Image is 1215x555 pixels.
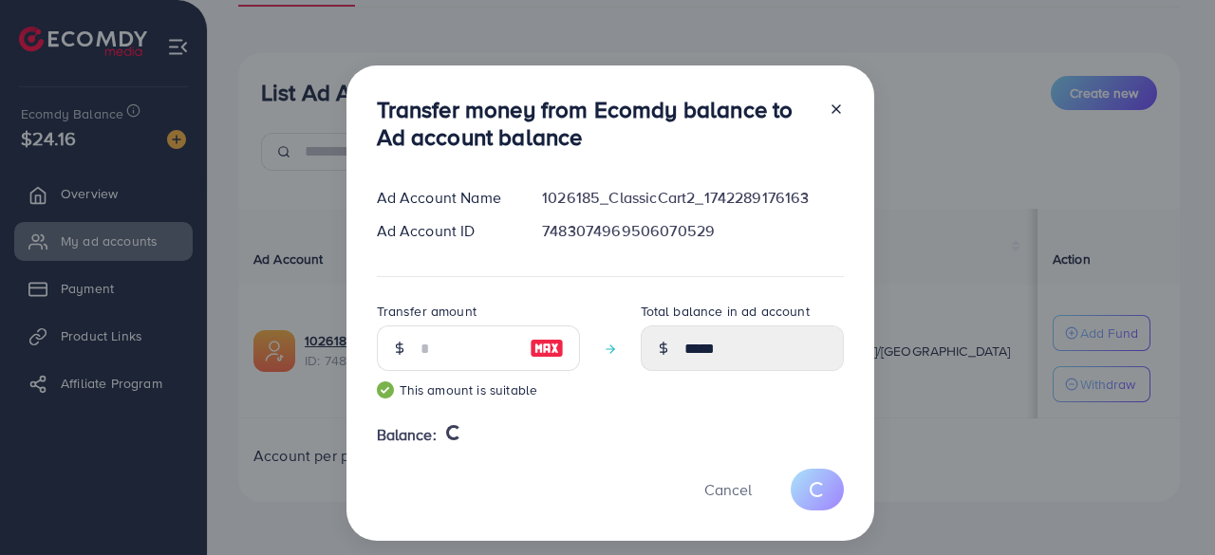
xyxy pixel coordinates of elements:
[362,220,528,242] div: Ad Account ID
[704,479,752,500] span: Cancel
[377,96,813,151] h3: Transfer money from Ecomdy balance to Ad account balance
[377,381,394,398] img: guide
[377,424,437,446] span: Balance:
[641,302,810,321] label: Total balance in ad account
[377,302,477,321] label: Transfer amount
[362,187,528,209] div: Ad Account Name
[681,469,776,509] button: Cancel
[527,220,858,242] div: 7483074969506070529
[527,187,858,209] div: 1026185_ClassicCart2_1742289176163
[1134,470,1201,541] iframe: Chat
[377,380,580,399] small: This amount is suitable
[530,337,564,360] img: image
